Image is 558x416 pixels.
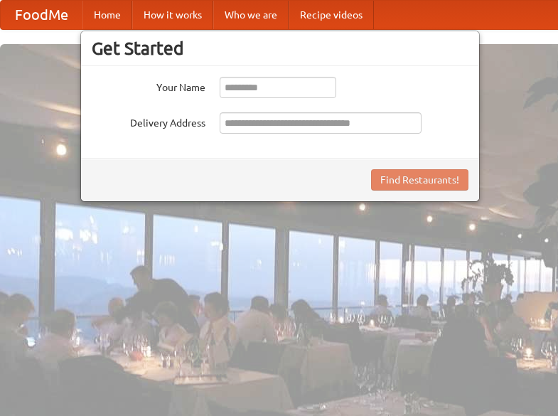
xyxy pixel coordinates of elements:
[1,1,82,29] a: FoodMe
[132,1,213,29] a: How it works
[92,38,468,59] h3: Get Started
[213,1,289,29] a: Who we are
[92,77,205,95] label: Your Name
[289,1,374,29] a: Recipe videos
[371,169,468,191] button: Find Restaurants!
[82,1,132,29] a: Home
[92,112,205,130] label: Delivery Address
